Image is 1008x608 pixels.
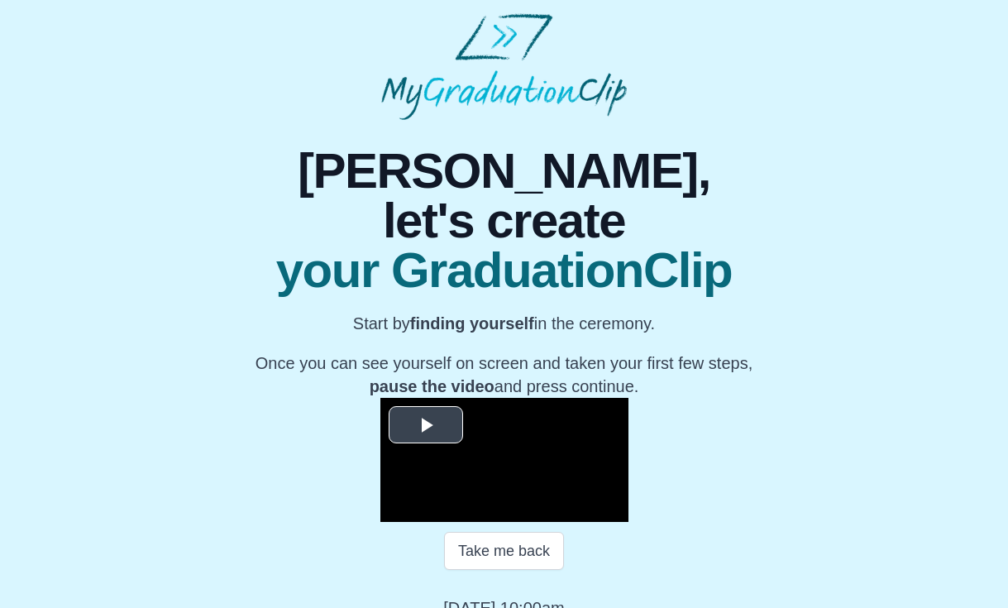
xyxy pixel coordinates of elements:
p: Start by in the ceremony. [252,312,757,335]
img: MyGraduationClip [381,13,627,120]
span: [PERSON_NAME], let's create [252,146,757,246]
p: Once you can see yourself on screen and taken your first few steps, and press continue. [252,352,757,398]
span: your GraduationClip [252,246,757,295]
div: Video Player [380,398,628,522]
button: Take me back [444,532,564,570]
b: finding yourself [410,314,534,333]
b: pause the video [370,377,494,395]
button: Play Video [389,406,463,443]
